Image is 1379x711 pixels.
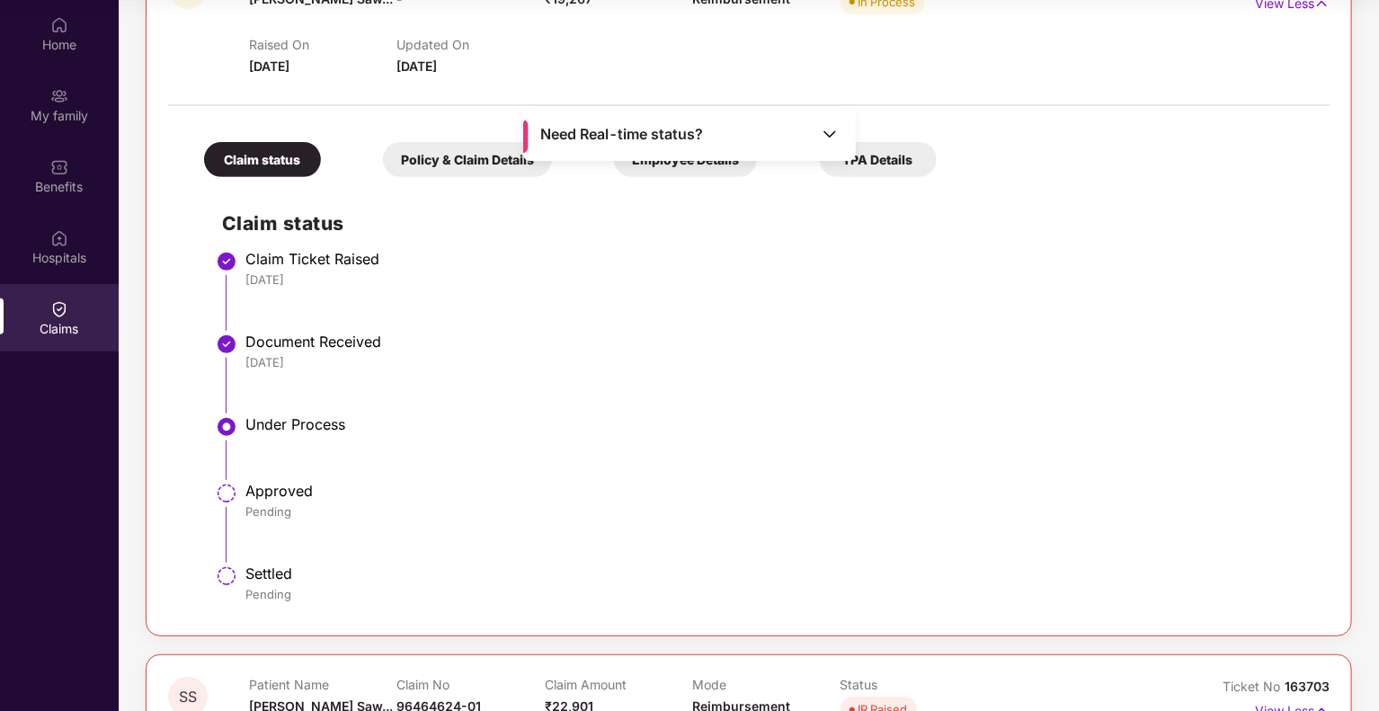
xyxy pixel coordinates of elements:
[245,415,1312,433] div: Under Process
[204,142,321,177] div: Claim status
[249,37,396,52] p: Raised On
[50,16,68,34] img: svg+xml;base64,PHN2ZyBpZD0iSG9tZSIgeG1sbnM9Imh0dHA6Ly93d3cudzMub3JnLzIwMDAvc3ZnIiB3aWR0aD0iMjAiIG...
[396,58,437,74] span: [DATE]
[50,229,68,247] img: svg+xml;base64,PHN2ZyBpZD0iSG9zcGl0YWxzIiB4bWxucz0iaHR0cDovL3d3dy53My5vcmcvMjAwMC9zdmciIHdpZHRoPS...
[216,416,237,438] img: svg+xml;base64,PHN2ZyBpZD0iU3RlcC1BY3RpdmUtMzJ4MzIiIHhtbG5zPSJodHRwOi8vd3d3LnczLm9yZy8yMDAwL3N2Zy...
[1223,679,1285,694] span: Ticket No
[50,87,68,105] img: svg+xml;base64,PHN2ZyB3aWR0aD0iMjAiIGhlaWdodD0iMjAiIHZpZXdCb3g9IjAgMCAyMCAyMCIgZmlsbD0ibm9uZSIgeG...
[222,209,1312,238] h2: Claim status
[245,586,1312,602] div: Pending
[249,677,396,692] p: Patient Name
[396,37,544,52] p: Updated On
[249,58,289,74] span: [DATE]
[216,333,237,355] img: svg+xml;base64,PHN2ZyBpZD0iU3RlcC1Eb25lLTMyeDMyIiB4bWxucz0iaHR0cDovL3d3dy53My5vcmcvMjAwMC9zdmciIH...
[545,677,692,692] p: Claim Amount
[245,564,1312,582] div: Settled
[179,689,197,705] span: SS
[216,565,237,587] img: svg+xml;base64,PHN2ZyBpZD0iU3RlcC1QZW5kaW5nLTMyeDMyIiB4bWxucz0iaHR0cDovL3d3dy53My5vcmcvMjAwMC9zdm...
[216,251,237,272] img: svg+xml;base64,PHN2ZyBpZD0iU3RlcC1Eb25lLTMyeDMyIiB4bWxucz0iaHR0cDovL3d3dy53My5vcmcvMjAwMC9zdmciIH...
[245,503,1312,520] div: Pending
[841,677,988,692] p: Status
[245,354,1312,370] div: [DATE]
[821,125,839,143] img: Toggle Icon
[245,333,1312,351] div: Document Received
[50,300,68,318] img: svg+xml;base64,PHN2ZyBpZD0iQ2xhaW0iIHhtbG5zPSJodHRwOi8vd3d3LnczLm9yZy8yMDAwL3N2ZyIgd2lkdGg9IjIwIi...
[50,158,68,176] img: svg+xml;base64,PHN2ZyBpZD0iQmVuZWZpdHMiIHhtbG5zPSJodHRwOi8vd3d3LnczLm9yZy8yMDAwL3N2ZyIgd2lkdGg9Ij...
[383,142,552,177] div: Policy & Claim Details
[245,271,1312,288] div: [DATE]
[1285,679,1330,694] span: 163703
[692,677,840,692] p: Mode
[540,125,703,144] span: Need Real-time status?
[245,250,1312,268] div: Claim Ticket Raised
[245,482,1312,500] div: Approved
[396,677,544,692] p: Claim No
[820,142,937,177] div: TPA Details
[216,483,237,504] img: svg+xml;base64,PHN2ZyBpZD0iU3RlcC1QZW5kaW5nLTMyeDMyIiB4bWxucz0iaHR0cDovL3d3dy53My5vcmcvMjAwMC9zdm...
